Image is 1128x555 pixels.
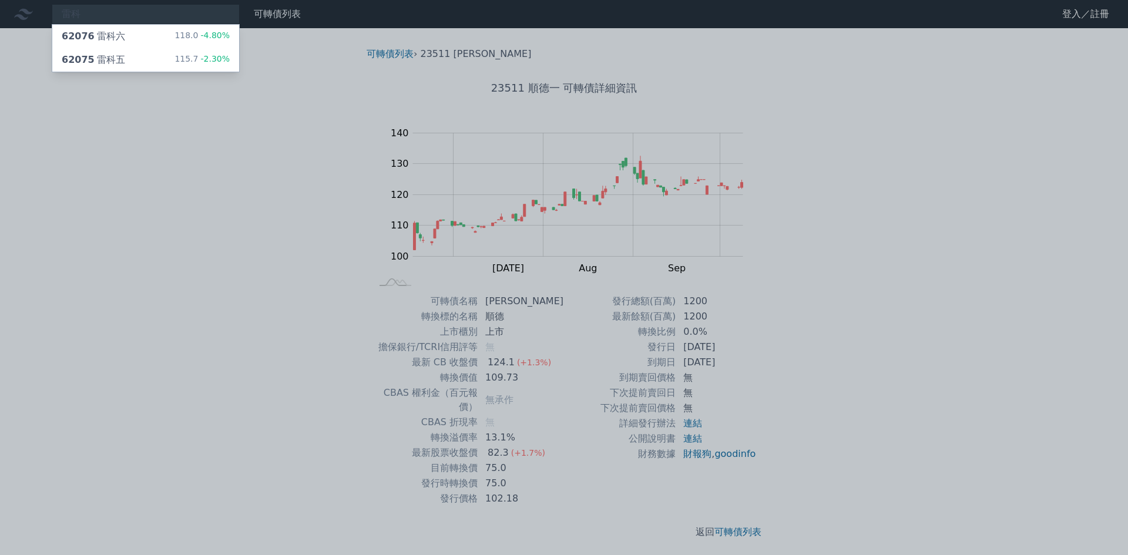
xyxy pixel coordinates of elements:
[174,29,230,43] div: 118.0
[62,31,95,42] span: 62076
[62,54,95,65] span: 62075
[52,25,239,48] a: 62076雷科六 118.0-4.80%
[198,31,230,40] span: -4.80%
[62,29,125,43] div: 雷科六
[52,48,239,72] a: 62075雷科五 115.7-2.30%
[198,54,230,63] span: -2.30%
[62,53,125,67] div: 雷科五
[174,53,230,67] div: 115.7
